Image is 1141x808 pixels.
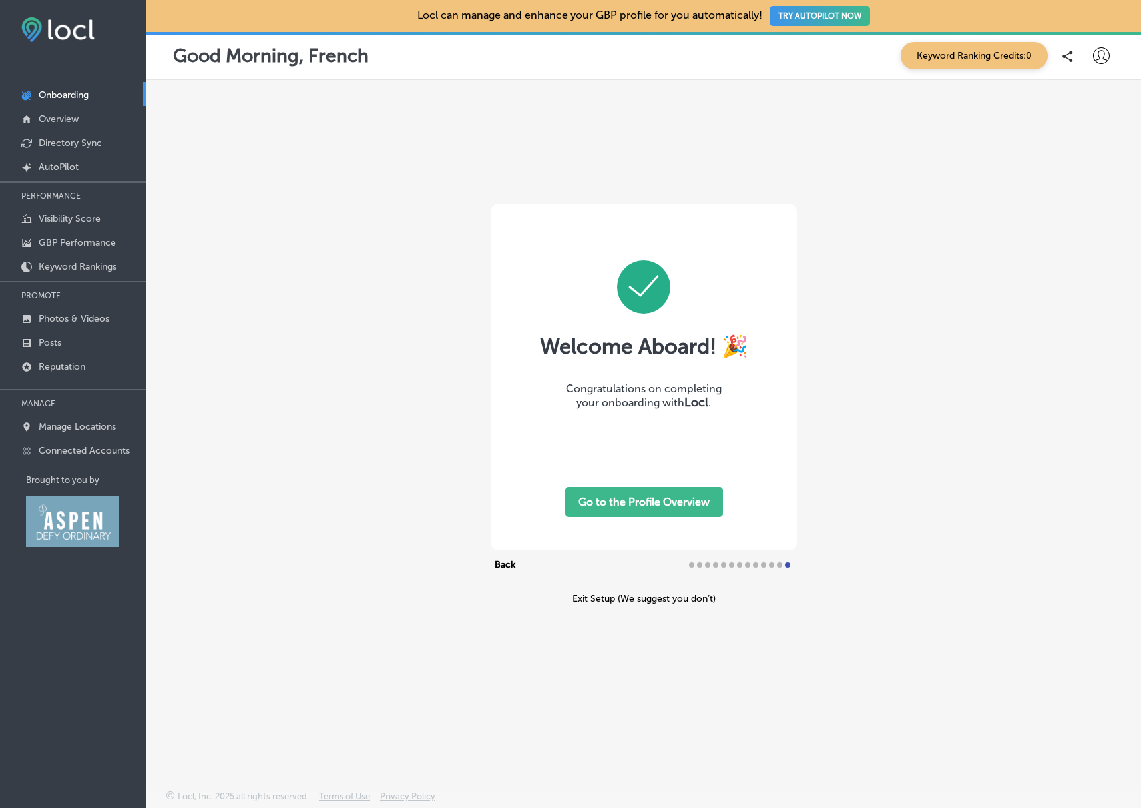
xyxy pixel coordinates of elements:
[39,89,89,101] p: Onboarding
[901,42,1048,69] span: Keyword Ranking Credits: 0
[39,445,130,456] p: Connected Accounts
[511,382,777,410] div: Congratulations on completing your onboarding with .
[39,161,79,173] p: AutoPilot
[39,261,116,272] p: Keyword Rankings
[565,487,723,517] button: Go to the Profile Overview
[39,137,102,149] p: Directory Sync
[26,475,146,485] p: Brought to you by
[491,593,797,604] div: Exit Setup (We suggest you don’t)
[39,361,85,372] p: Reputation
[26,496,119,547] img: Aspen
[39,237,116,248] p: GBP Performance
[770,6,870,26] button: TRY AUTOPILOT NOW
[39,421,116,432] p: Manage Locations
[39,113,79,125] p: Overview
[319,791,370,808] a: Terms of Use
[491,557,519,573] button: Back
[511,334,777,359] div: Welcome Aboard! 🎉
[39,337,61,348] p: Posts
[178,791,309,801] p: Locl, Inc. 2025 all rights reserved.
[380,791,435,808] a: Privacy Policy
[39,213,101,224] p: Visibility Score
[173,45,369,67] p: Good Morning, French
[39,313,109,324] p: Photos & Videos
[21,17,95,42] img: fda3e92497d09a02dc62c9cd864e3231.png
[684,395,708,410] span: Locl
